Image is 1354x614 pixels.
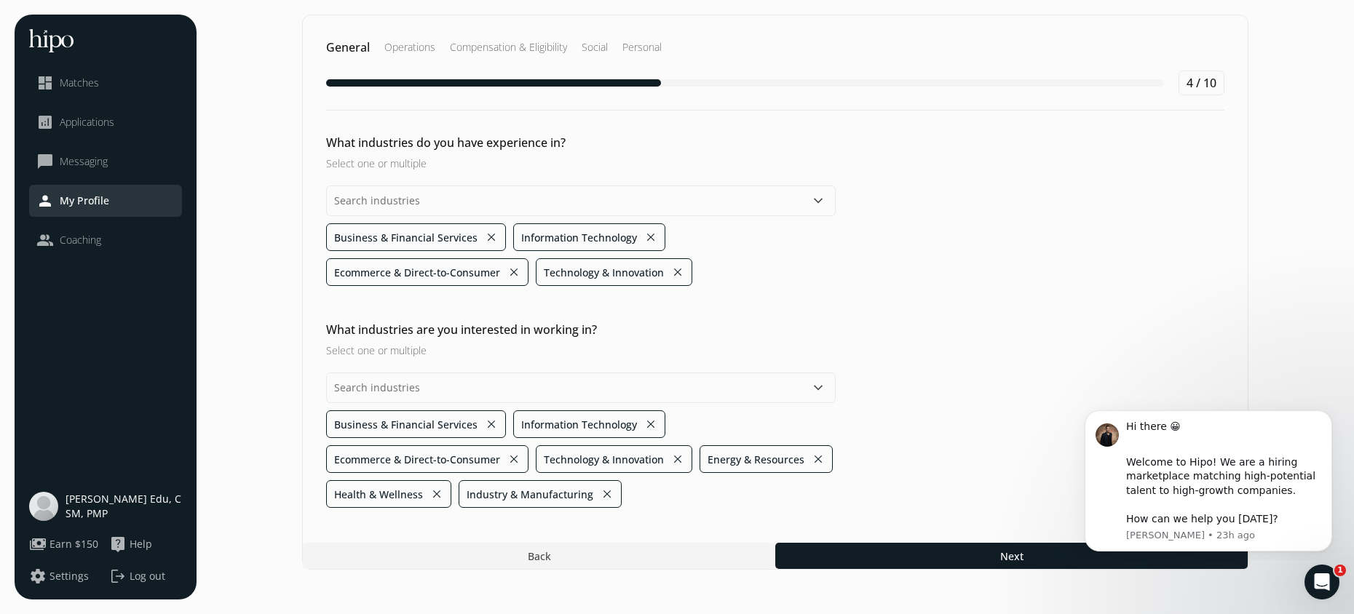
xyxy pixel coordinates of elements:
button: close [430,484,443,504]
h2: Social [582,40,608,55]
span: Next [1000,549,1024,564]
button: Back [303,543,775,569]
button: close [644,227,657,247]
button: close [812,449,825,469]
span: payments [29,535,47,553]
span: Business & Financial Services [334,230,478,245]
span: people [36,231,54,249]
a: paymentsEarn $150 [29,535,102,553]
button: close [601,484,614,504]
span: live_help [109,535,127,553]
button: close [485,227,498,247]
button: close [644,414,657,434]
span: analytics [36,113,54,131]
img: user-photo [29,492,58,521]
span: Industry & Manufacturing [467,487,593,502]
h3: Select one or multiple [326,343,836,358]
h2: Compensation & Eligibility [450,40,567,55]
div: 4 / 10 [1179,71,1224,95]
span: Settings [50,569,89,583]
button: settingsSettings [29,567,89,585]
h2: Personal [622,40,662,55]
span: dashboard [36,74,54,92]
h2: General [326,39,370,56]
span: Help [130,537,152,551]
button: logoutLog out [109,567,182,585]
a: personMy Profile [36,192,175,210]
button: close [485,414,498,434]
button: keyboard_arrow_down [809,192,827,210]
button: keyboard_arrow_down [809,379,827,396]
a: chat_bubble_outlineMessaging [36,153,175,170]
span: Business & Financial Services [334,417,478,432]
span: Information Technology [521,417,637,432]
span: Ecommerce & Direct-to-Consumer [334,452,500,467]
span: [PERSON_NAME] Edu, CSM, PMP [66,492,182,521]
iframe: Intercom live chat [1304,565,1339,599]
a: analyticsApplications [36,113,175,131]
button: close [507,449,520,469]
span: Health & Wellness [334,487,423,502]
h2: What industries are you interested in working in? [326,321,836,338]
span: Back [528,549,551,564]
button: Next [775,543,1248,569]
span: Applications [60,115,114,129]
span: Information Technology [521,230,637,245]
span: settings [29,567,47,585]
button: live_helpHelp [109,535,152,553]
span: My Profile [60,194,109,208]
span: Energy & Resources [708,452,804,467]
span: 1 [1334,565,1346,576]
input: Search industries [326,186,836,216]
button: close [671,262,684,282]
h2: What industries do you have experience in? [326,134,836,151]
a: peopleCoaching [36,231,175,249]
input: Search industries [326,372,836,403]
h2: Operations [384,40,435,55]
span: Ecommerce & Direct-to-Consumer [334,265,500,280]
span: chat_bubble_outline [36,153,54,170]
a: dashboardMatches [36,74,175,92]
span: person [36,192,54,210]
iframe: Intercom notifications message [1063,397,1354,560]
span: Messaging [60,154,108,169]
button: paymentsEarn $150 [29,535,98,553]
span: Matches [60,76,99,90]
span: logout [109,567,127,585]
span: Earn $150 [50,537,98,551]
button: close [671,449,684,469]
a: settingsSettings [29,567,102,585]
a: live_helpHelp [109,535,182,553]
h3: Select one or multiple [326,156,836,171]
img: hh-logo-white [29,29,74,52]
span: Log out [130,569,165,583]
button: close [507,262,520,282]
span: Technology & Innovation [544,265,664,280]
span: Technology & Innovation [544,452,664,467]
span: Coaching [60,233,101,247]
